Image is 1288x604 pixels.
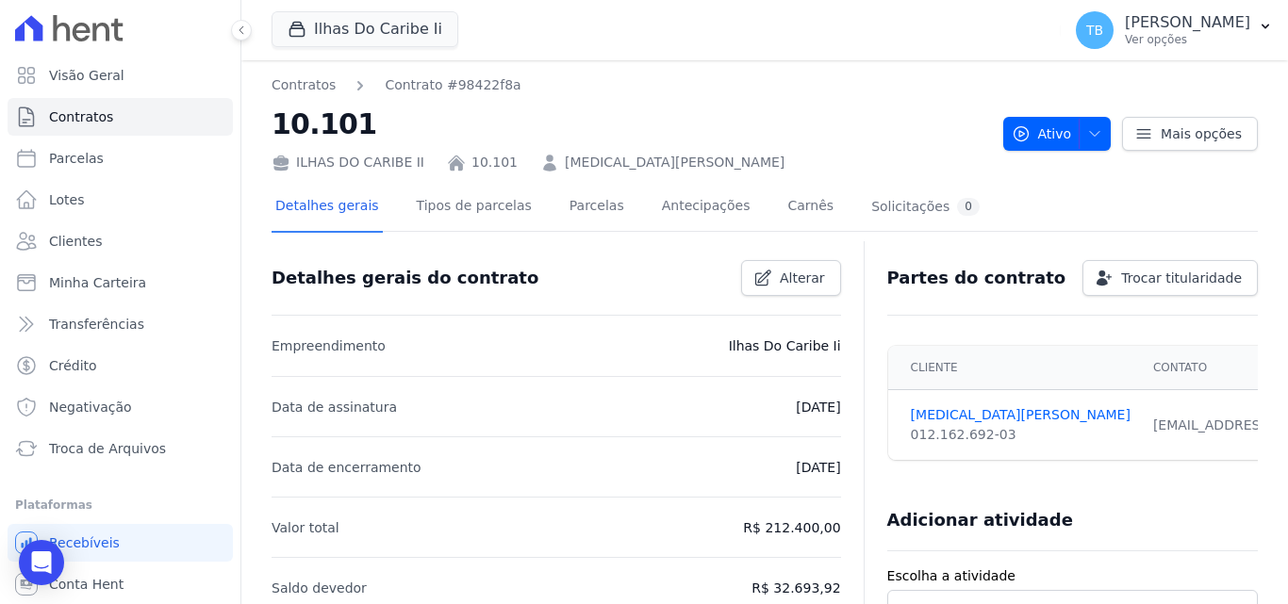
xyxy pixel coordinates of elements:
a: Trocar titularidade [1082,260,1258,296]
p: R$ 212.400,00 [743,516,840,539]
p: Saldo devedor [272,577,367,599]
div: Plataformas [15,494,225,516]
a: Visão Geral [8,57,233,94]
span: Transferências [49,315,144,334]
th: Cliente [888,346,1142,390]
a: Minha Carteira [8,264,233,302]
p: Data de assinatura [272,396,397,418]
nav: Breadcrumb [272,75,988,95]
span: Contratos [49,107,113,126]
button: Ativo [1003,117,1112,151]
p: Data de encerramento [272,456,421,479]
a: Mais opções [1122,117,1258,151]
nav: Breadcrumb [272,75,521,95]
a: Parcelas [8,139,233,177]
span: Crédito [49,356,97,375]
p: [PERSON_NAME] [1125,13,1250,32]
div: Solicitações [871,198,980,216]
a: Lotes [8,181,233,219]
a: [MEDICAL_DATA][PERSON_NAME] [565,153,784,172]
div: ILHAS DO CARIBE II [272,153,424,172]
a: Clientes [8,222,233,260]
button: Ilhas Do Caribe Ii [272,11,458,47]
span: Trocar titularidade [1121,269,1242,287]
a: Antecipações [658,183,754,233]
button: TB [PERSON_NAME] Ver opções [1061,4,1288,57]
p: Valor total [272,516,339,539]
a: Negativação [8,388,233,426]
a: Carnês [784,183,837,233]
a: Alterar [741,260,841,296]
span: Alterar [780,269,825,287]
a: Tipos de parcelas [413,183,536,233]
span: Conta Hent [49,575,124,594]
span: TB [1086,24,1103,37]
a: [MEDICAL_DATA][PERSON_NAME] [911,405,1131,425]
h3: Detalhes gerais do contrato [272,267,538,289]
p: R$ 32.693,92 [751,577,840,599]
a: Recebíveis [8,524,233,562]
p: [DATE] [796,456,840,479]
p: Ilhas Do Caribe Ii [729,335,841,357]
a: Solicitações0 [867,183,983,233]
span: Recebíveis [49,533,120,552]
label: Escolha a atividade [887,566,1258,586]
p: [DATE] [796,396,840,418]
a: Conta Hent [8,565,233,603]
a: Parcelas [566,183,628,233]
span: Ativo [1012,117,1072,151]
a: Contratos [8,98,233,136]
span: Parcelas [49,149,104,168]
span: Negativação [49,398,132,416]
p: Empreendimento [272,335,386,357]
span: Minha Carteira [49,273,146,292]
div: Open Intercom Messenger [19,540,64,585]
span: Lotes [49,190,85,209]
a: Transferências [8,305,233,343]
span: Troca de Arquivos [49,439,166,458]
span: Visão Geral [49,66,124,85]
a: Detalhes gerais [272,183,383,233]
h3: Adicionar atividade [887,509,1073,531]
h2: 10.101 [272,103,988,145]
a: Contrato #98422f8a [385,75,520,95]
a: Troca de Arquivos [8,430,233,467]
p: Ver opções [1125,32,1250,47]
a: Crédito [8,347,233,384]
div: 0 [957,198,980,216]
a: 10.101 [471,153,518,172]
div: 012.162.692-03 [911,425,1131,445]
h3: Partes do contrato [887,267,1066,289]
a: Contratos [272,75,336,95]
span: Clientes [49,232,102,251]
span: Mais opções [1161,124,1242,143]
